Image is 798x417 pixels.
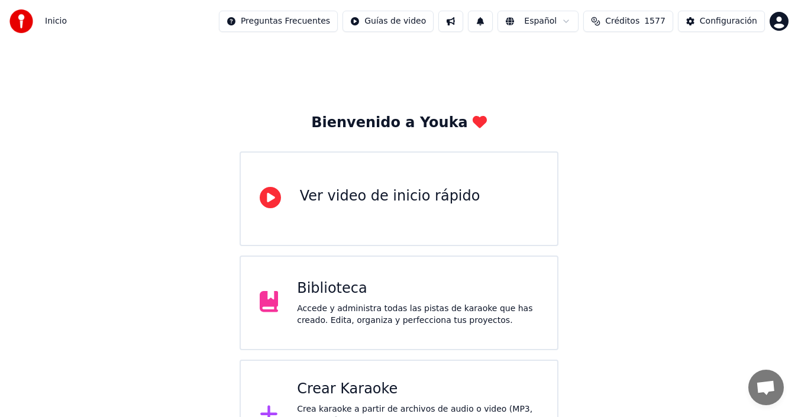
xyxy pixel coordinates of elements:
[311,114,487,132] div: Bienvenido a Youka
[678,11,765,32] button: Configuración
[297,279,538,298] div: Biblioteca
[297,380,538,399] div: Crear Karaoke
[9,9,33,33] img: youka
[300,187,480,206] div: Ver video de inicio rápido
[45,15,67,27] nav: breadcrumb
[45,15,67,27] span: Inicio
[343,11,434,32] button: Guías de video
[644,15,665,27] span: 1577
[700,15,757,27] div: Configuración
[748,370,784,405] a: Chat abierto
[583,11,673,32] button: Créditos1577
[219,11,338,32] button: Preguntas Frecuentes
[297,303,538,327] div: Accede y administra todas las pistas de karaoke que has creado. Edita, organiza y perfecciona tus...
[605,15,639,27] span: Créditos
